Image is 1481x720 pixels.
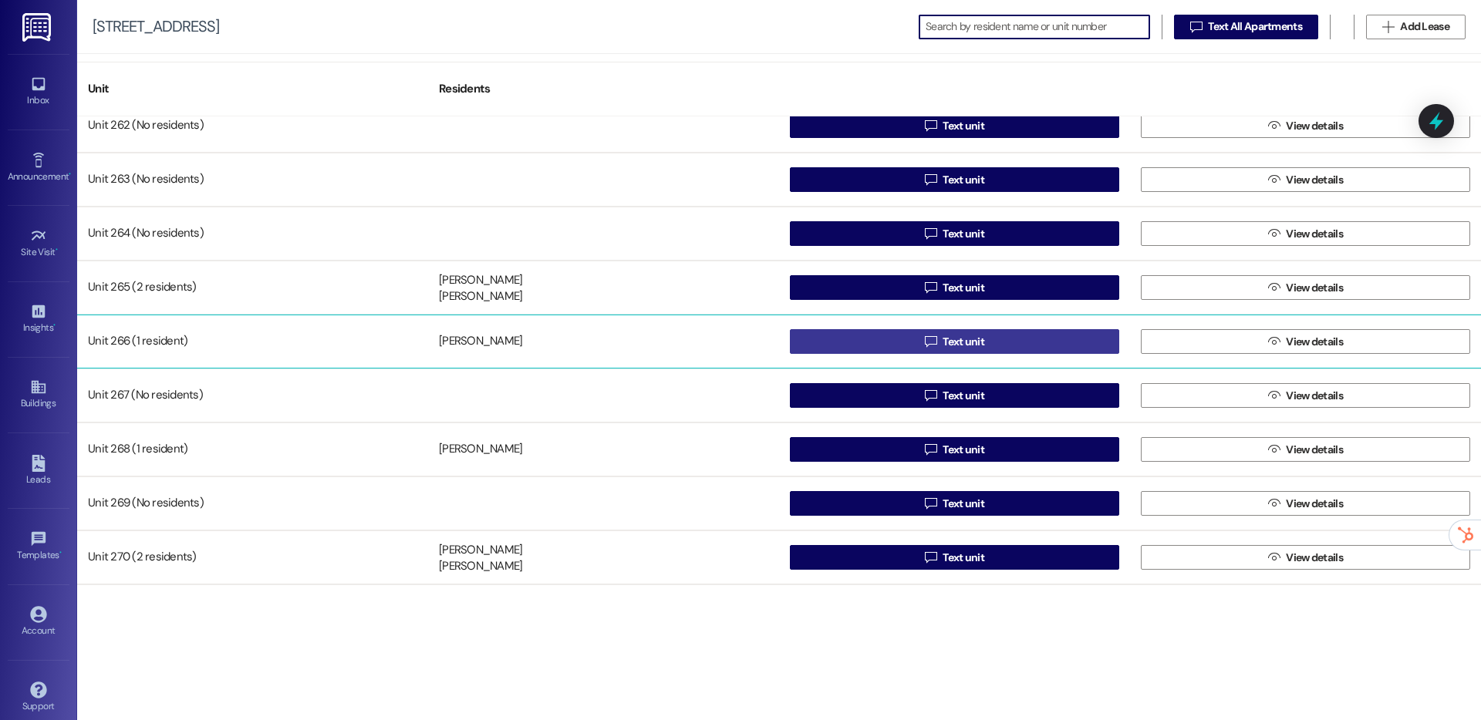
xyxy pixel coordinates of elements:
[8,677,69,718] a: Support
[1268,227,1280,240] i: 
[77,70,428,108] div: Unit
[77,218,428,249] div: Unit 264 (No residents)
[77,542,428,573] div: Unit 270 (2 residents)
[1174,15,1318,39] button: Text All Apartments
[790,491,1119,516] button: Text unit
[1400,19,1449,35] span: Add Lease
[1190,21,1202,33] i: 
[790,383,1119,408] button: Text unit
[1286,334,1343,350] span: View details
[943,550,984,566] span: Text unit
[943,388,984,404] span: Text unit
[1141,491,1470,516] button: View details
[1141,545,1470,570] button: View details
[1268,389,1280,402] i: 
[428,70,779,108] div: Residents
[22,13,54,42] img: ResiDesk Logo
[790,113,1119,138] button: Text unit
[925,443,936,456] i: 
[8,450,69,492] a: Leads
[1268,443,1280,456] i: 
[69,169,71,180] span: •
[1286,550,1343,566] span: View details
[1268,173,1280,186] i: 
[925,389,936,402] i: 
[943,172,984,188] span: Text unit
[53,320,56,331] span: •
[926,16,1149,38] input: Search by resident name or unit number
[1366,15,1466,39] button: Add Lease
[1286,280,1343,296] span: View details
[1208,19,1302,35] span: Text All Apartments
[77,110,428,141] div: Unit 262 (No residents)
[943,118,984,134] span: Text unit
[1382,21,1394,33] i: 
[439,559,522,575] div: [PERSON_NAME]
[8,298,69,340] a: Insights •
[77,326,428,357] div: Unit 266 (1 resident)
[925,497,936,510] i: 
[943,442,984,458] span: Text unit
[8,374,69,416] a: Buildings
[1286,442,1343,458] span: View details
[56,244,58,255] span: •
[925,227,936,240] i: 
[93,19,219,35] div: [STREET_ADDRESS]
[925,335,936,348] i: 
[1141,329,1470,354] button: View details
[925,173,936,186] i: 
[1286,172,1343,188] span: View details
[790,545,1119,570] button: Text unit
[439,334,522,350] div: [PERSON_NAME]
[1286,118,1343,134] span: View details
[943,334,984,350] span: Text unit
[1268,497,1280,510] i: 
[77,488,428,519] div: Unit 269 (No residents)
[925,119,936,132] i: 
[77,272,428,303] div: Unit 265 (2 residents)
[439,442,522,458] div: [PERSON_NAME]
[790,329,1119,354] button: Text unit
[439,289,522,305] div: [PERSON_NAME]
[1268,281,1280,294] i: 
[1141,275,1470,300] button: View details
[790,437,1119,462] button: Text unit
[1141,113,1470,138] button: View details
[8,526,69,567] a: Templates •
[925,551,936,564] i: 
[1286,388,1343,404] span: View details
[1141,221,1470,246] button: View details
[1141,437,1470,462] button: View details
[1141,167,1470,192] button: View details
[1268,551,1280,564] i: 
[790,167,1119,192] button: Text unit
[925,281,936,294] i: 
[1286,226,1343,242] span: View details
[77,434,428,465] div: Unit 268 (1 resident)
[1141,383,1470,408] button: View details
[1286,496,1343,512] span: View details
[943,280,984,296] span: Text unit
[77,164,428,195] div: Unit 263 (No residents)
[439,272,522,288] div: [PERSON_NAME]
[8,601,69,643] a: Account
[59,547,62,558] span: •
[943,226,984,242] span: Text unit
[77,380,428,411] div: Unit 267 (No residents)
[943,496,984,512] span: Text unit
[790,275,1119,300] button: Text unit
[1268,119,1280,132] i: 
[8,71,69,113] a: Inbox
[8,223,69,264] a: Site Visit •
[790,221,1119,246] button: Text unit
[1268,335,1280,348] i: 
[439,542,522,558] div: [PERSON_NAME]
